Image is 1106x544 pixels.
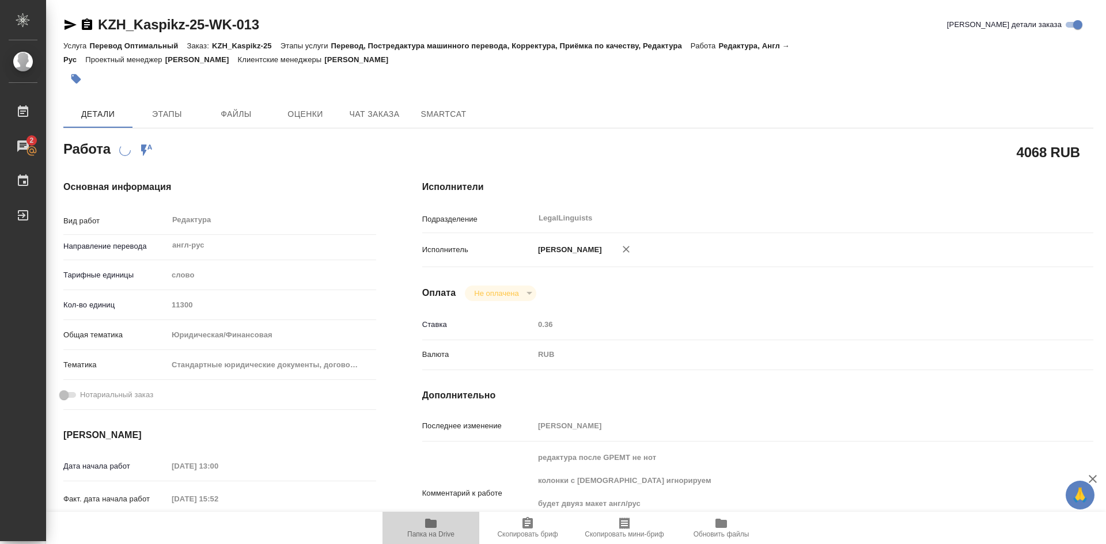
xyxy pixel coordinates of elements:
[324,55,397,64] p: [PERSON_NAME]
[85,55,165,64] p: Проектный менеджер
[98,17,259,32] a: KZH_Kaspikz-25-WK-013
[22,135,40,146] span: 2
[947,19,1062,31] span: [PERSON_NAME] детали заказа
[80,389,153,401] span: Нотариальный заказ
[168,458,268,474] input: Пустое поле
[168,265,376,285] div: слово
[63,461,168,472] p: Дата начала работ
[63,66,89,92] button: Добавить тэг
[422,319,534,330] p: Ставка
[63,428,376,442] h4: [PERSON_NAME]
[422,488,534,499] p: Комментарий к работе
[209,107,264,121] span: Файлы
[168,296,376,313] input: Пустое поле
[1066,481,1094,509] button: 🙏
[331,41,691,50] p: Перевод, Постредактура машинного перевода, Корректура, Приёмка по качеству, Редактура
[471,288,522,298] button: Не оплачена
[479,512,576,544] button: Скопировать бриф
[422,286,456,300] h4: Оплата
[534,345,1037,364] div: RUB
[422,244,534,256] p: Исполнитель
[139,107,195,121] span: Этапы
[63,215,168,227] p: Вид работ
[497,530,558,538] span: Скопировать бриф
[63,41,89,50] p: Услуга
[63,241,168,252] p: Направление перевода
[63,18,77,32] button: Скопировать ссылку для ЯМессенджера
[63,138,111,158] h2: Работа
[465,286,536,301] div: Не оплачена
[3,132,43,161] a: 2
[691,41,719,50] p: Работа
[80,18,94,32] button: Скопировать ссылку
[422,214,534,225] p: Подразделение
[534,244,602,256] p: [PERSON_NAME]
[1017,142,1080,162] h2: 4068 RUB
[63,299,168,311] p: Кол-во единиц
[422,180,1093,194] h4: Исполнители
[63,359,168,371] p: Тематика
[63,180,376,194] h4: Основная информация
[534,417,1037,434] input: Пустое поле
[534,316,1037,333] input: Пустое поле
[576,512,673,544] button: Скопировать мини-бриф
[168,490,268,507] input: Пустое поле
[168,355,376,375] div: Стандартные юридические документы, договоры, уставы
[613,237,639,262] button: Удалить исполнителя
[422,420,534,432] p: Последнее изменение
[168,325,376,345] div: Юридическая/Финансовая
[212,41,281,50] p: KZH_Kaspikz-25
[89,41,187,50] p: Перевод Оптимальный
[422,349,534,360] p: Валюта
[694,530,749,538] span: Обновить файлы
[278,107,333,121] span: Оценки
[165,55,238,64] p: [PERSON_NAME]
[585,530,664,538] span: Скопировать мини-бриф
[187,41,211,50] p: Заказ:
[1070,483,1090,507] span: 🙏
[407,530,454,538] span: Папка на Drive
[63,269,168,281] p: Тарифные единицы
[416,107,471,121] span: SmartCat
[382,512,479,544] button: Папка на Drive
[63,493,168,505] p: Факт. дата начала работ
[281,41,331,50] p: Этапы услуги
[347,107,402,121] span: Чат заказа
[422,389,1093,402] h4: Дополнительно
[673,512,770,544] button: Обновить файлы
[534,448,1037,537] textarea: редактура после GPEMT не нот колонки с [DEMOGRAPHIC_DATA] игнорируем будет двуяз макет англ/рус в...
[63,329,168,341] p: Общая тематика
[70,107,126,121] span: Детали
[238,55,325,64] p: Клиентские менеджеры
